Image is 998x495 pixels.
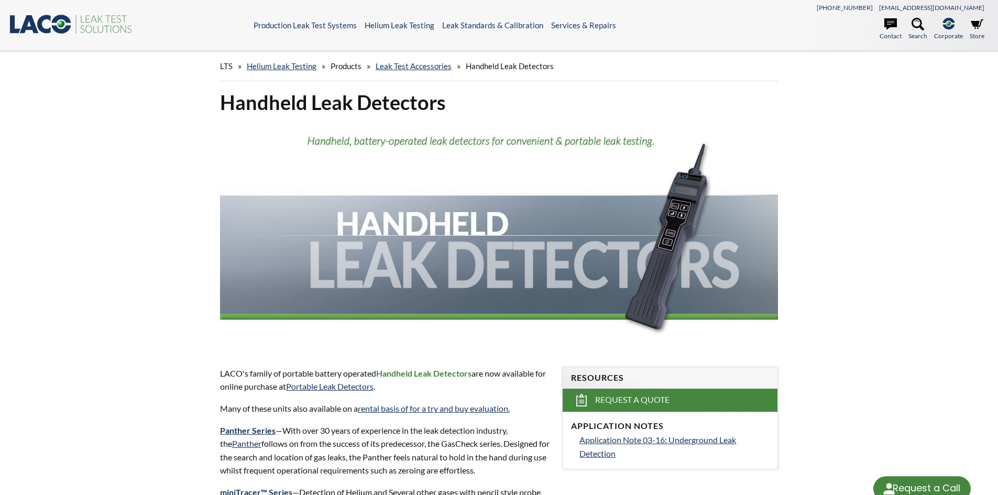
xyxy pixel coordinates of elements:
h1: Handheld Leak Detectors [220,90,778,115]
a: Helium Leak Testing [365,20,434,30]
a: Store [970,18,984,41]
a: Production Leak Test Systems [254,20,357,30]
a: Services & Repairs [551,20,616,30]
a: rental basis of for a try and buy evaluation. [358,403,510,413]
p: Many of these units also available on a [220,402,550,415]
a: Leak Test Accessories [376,61,452,71]
span: Corporate [934,31,963,41]
span: Request a Quote [595,394,670,405]
span: Application Note 03-16: Underground Leak Detection [579,435,736,458]
a: [PHONE_NUMBER] [817,4,873,12]
a: Contact [880,18,902,41]
h4: Application Notes [571,421,769,432]
span: Handheld Leak Detectors [466,61,554,71]
img: Handheld Leak Detector header [220,124,778,347]
a: Request a Quote [563,389,777,412]
h4: Resources [571,372,769,383]
a: Panther [232,438,261,448]
strong: Handheld Leak Detectors [376,368,471,378]
a: [EMAIL_ADDRESS][DOMAIN_NAME] [879,4,984,12]
span: Products [331,61,361,71]
span: LTS [220,61,233,71]
p: LACO's family of portable battery operated are now available for online purchase at . [220,367,550,393]
a: Portable Leak Detectors [286,381,374,391]
a: Helium Leak Testing [247,61,316,71]
div: » » » » [220,51,778,81]
a: Panther Series [220,425,276,435]
a: Leak Standards & Calibration [442,20,543,30]
p: —With over 30 years of experience in the leak detection industry, the follows on from the success... [220,424,550,477]
a: Search [908,18,927,41]
a: Application Note 03-16: Underground Leak Detection [579,433,769,460]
